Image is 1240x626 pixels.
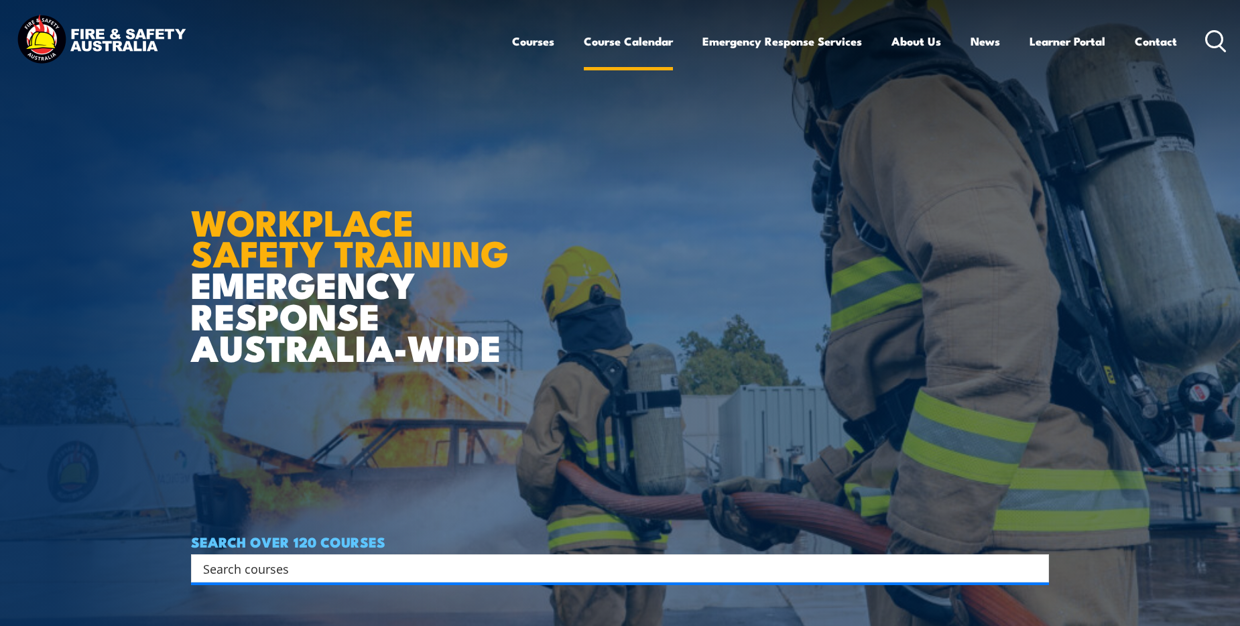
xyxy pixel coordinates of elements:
[191,193,509,280] strong: WORKPLACE SAFETY TRAINING
[206,559,1022,578] form: Search form
[891,23,941,59] a: About Us
[191,534,1049,549] h4: SEARCH OVER 120 COURSES
[1026,559,1044,578] button: Search magnifier button
[1030,23,1105,59] a: Learner Portal
[512,23,554,59] a: Courses
[584,23,673,59] a: Course Calendar
[702,23,862,59] a: Emergency Response Services
[1135,23,1177,59] a: Contact
[971,23,1000,59] a: News
[191,172,519,363] h1: EMERGENCY RESPONSE AUSTRALIA-WIDE
[203,558,1019,578] input: Search input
